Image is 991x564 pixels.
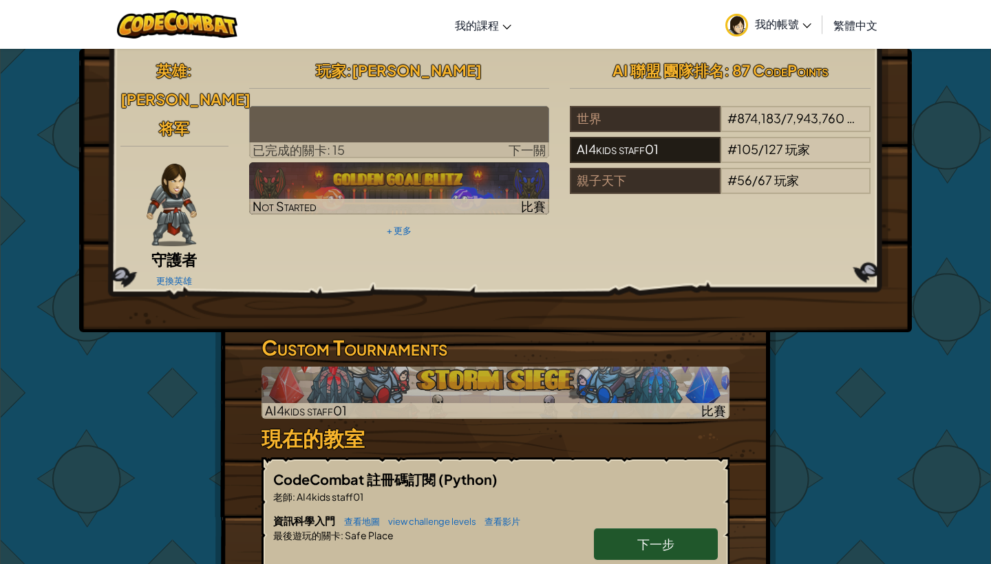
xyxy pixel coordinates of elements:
[478,516,520,527] a: 查看影片
[637,536,674,552] span: 下一步
[725,14,748,36] img: avatar
[341,529,343,541] span: :
[612,61,724,80] span: AI 聯盟 團隊排名
[156,275,192,286] a: 更換英雄
[755,17,811,31] span: 我的帳號
[295,490,363,503] span: AI4kids staff01
[737,172,752,188] span: 56
[343,529,394,541] span: Safe Place
[262,367,729,419] a: AI4kids staff01比賽
[117,10,237,39] img: CodeCombat logo
[758,141,764,157] span: /
[156,61,187,80] span: 英雄
[316,61,346,80] span: 玩家
[387,225,412,236] a: + 更多
[774,172,799,188] span: 玩家
[521,198,546,214] span: 比賽
[262,423,729,454] h3: 現在的教室
[727,141,737,157] span: #
[737,141,758,157] span: 105
[570,119,871,135] a: 世界#874,183/7,943,760玩家
[187,61,192,80] span: :
[718,3,818,46] a: 我的帳號
[764,141,783,157] span: 127
[249,162,550,215] img: Golden Goal
[448,6,518,43] a: 我的課程
[438,470,498,488] span: (Python)
[265,402,347,418] span: AI4kids staff01
[570,106,720,132] div: 世界
[833,18,877,32] span: 繁體中文
[785,141,810,157] span: 玩家
[381,516,476,527] a: view challenge levels
[249,162,550,215] a: Not Started比賽
[249,106,550,158] a: 下一關
[120,89,251,138] span: [PERSON_NAME]将军
[337,516,380,527] a: 查看地圖
[352,61,482,80] span: [PERSON_NAME]
[752,172,758,188] span: /
[273,514,337,527] span: 資訊科學入門
[827,6,884,43] a: 繁體中文
[455,18,499,32] span: 我的課程
[727,172,737,188] span: #
[570,137,720,163] div: AI4kids staff01
[253,198,317,214] span: Not Started
[292,490,295,503] span: :
[570,168,720,194] div: 親子天下
[758,172,772,188] span: 67
[346,61,352,80] span: :
[570,150,871,166] a: AI4kids staff01#105/127玩家
[147,164,197,246] img: guardian-pose.png
[701,402,726,418] span: 比賽
[273,490,292,503] span: 老師
[509,142,546,158] span: 下一關
[273,529,341,541] span: 最後遊玩的關卡
[570,181,871,197] a: 親子天下#56/67玩家
[151,250,197,269] span: 守護者
[846,110,871,126] span: 玩家
[727,110,737,126] span: #
[787,110,844,126] span: 7,943,760
[262,367,729,419] img: Storm Siege
[737,110,781,126] span: 874,183
[273,470,438,488] span: CodeCombat 註冊碼訂閱
[781,110,787,126] span: /
[253,142,345,158] span: 已完成的關卡: 15
[262,332,729,363] h3: Custom Tournaments
[724,61,829,80] span: : 87 CodePoints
